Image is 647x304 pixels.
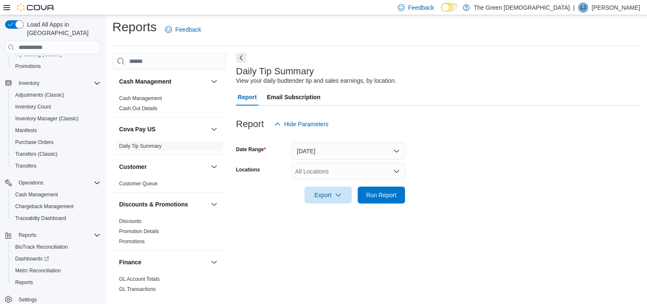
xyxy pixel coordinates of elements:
[441,3,459,12] input: Dark Mode
[119,238,145,245] span: Promotions
[15,63,41,70] span: Promotions
[271,116,332,133] button: Hide Parameters
[119,125,155,133] h3: Cova Pay US
[2,177,104,189] button: Operations
[119,77,171,86] h3: Cash Management
[12,190,61,200] a: Cash Management
[236,166,260,173] label: Locations
[236,76,397,85] div: View your daily budtender tip and sales earnings, by location.
[578,3,588,13] div: Linda Jones
[209,162,219,172] button: Customer
[284,120,329,128] span: Hide Parameters
[119,143,162,149] span: Daily Tip Summary
[119,180,158,187] span: Customer Queue
[15,115,79,122] span: Inventory Manager (Classic)
[112,274,226,298] div: Finance
[12,61,101,71] span: Promotions
[15,103,51,110] span: Inventory Count
[408,3,434,12] span: Feedback
[8,212,104,224] button: Traceabilty Dashboard
[8,189,104,201] button: Cash Management
[12,102,101,112] span: Inventory Count
[8,201,104,212] button: Chargeback Management
[209,76,219,87] button: Cash Management
[2,77,104,89] button: Inventory
[236,53,246,63] button: Next
[119,95,162,102] span: Cash Management
[12,102,54,112] a: Inventory Count
[8,241,104,253] button: BioTrack Reconciliation
[8,89,104,101] button: Adjustments (Classic)
[292,143,405,160] button: [DATE]
[12,190,101,200] span: Cash Management
[474,3,570,13] p: The Green [DEMOGRAPHIC_DATA]
[112,93,226,117] div: Cash Management
[19,232,36,239] span: Reports
[12,125,40,136] a: Manifests
[12,266,101,276] span: Metrc Reconciliation
[15,178,101,188] span: Operations
[8,60,104,72] button: Promotions
[15,127,37,134] span: Manifests
[236,119,264,129] h3: Report
[12,266,64,276] a: Metrc Reconciliation
[15,244,68,250] span: BioTrack Reconciliation
[592,3,640,13] p: [PERSON_NAME]
[15,163,36,169] span: Transfers
[19,179,43,186] span: Operations
[8,136,104,148] button: Purchase Orders
[12,114,101,124] span: Inventory Manager (Classic)
[8,265,104,277] button: Metrc Reconciliation
[119,218,141,224] a: Discounts
[12,201,101,212] span: Chargeback Management
[358,187,405,204] button: Run Report
[12,149,61,159] a: Transfers (Classic)
[119,276,160,282] a: GL Account Totals
[119,258,141,266] h3: Finance
[236,66,314,76] h3: Daily Tip Summary
[12,90,68,100] a: Adjustments (Classic)
[15,215,66,222] span: Traceabilty Dashboard
[267,89,321,106] span: Email Subscription
[310,187,347,204] span: Export
[24,20,101,37] span: Load All Apps in [GEOGRAPHIC_DATA]
[112,216,226,250] div: Discounts & Promotions
[236,146,266,153] label: Date Range
[12,254,101,264] span: Dashboards
[15,92,64,98] span: Adjustments (Classic)
[12,201,77,212] a: Chargeback Management
[119,106,158,111] a: Cash Out Details
[119,200,188,209] h3: Discounts & Promotions
[581,3,586,13] span: LJ
[12,137,57,147] a: Purchase Orders
[573,3,575,13] p: |
[12,242,71,252] a: BioTrack Reconciliation
[12,137,101,147] span: Purchase Orders
[119,143,162,149] a: Daily Tip Summary
[15,267,61,274] span: Metrc Reconciliation
[12,161,101,171] span: Transfers
[119,239,145,244] a: Promotions
[8,253,104,265] a: Dashboards
[209,257,219,267] button: Finance
[12,114,82,124] a: Inventory Manager (Classic)
[12,254,52,264] a: Dashboards
[15,255,49,262] span: Dashboards
[15,151,57,157] span: Transfers (Classic)
[112,179,226,192] div: Customer
[112,141,226,155] div: Cova Pay US
[15,191,58,198] span: Cash Management
[15,78,43,88] button: Inventory
[12,277,101,288] span: Reports
[12,213,69,223] a: Traceabilty Dashboard
[119,258,207,266] button: Finance
[304,187,352,204] button: Export
[19,296,37,303] span: Settings
[119,163,207,171] button: Customer
[119,218,141,225] span: Discounts
[19,80,39,87] span: Inventory
[119,163,147,171] h3: Customer
[8,160,104,172] button: Transfers
[8,125,104,136] button: Manifests
[393,168,400,175] button: Open list of options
